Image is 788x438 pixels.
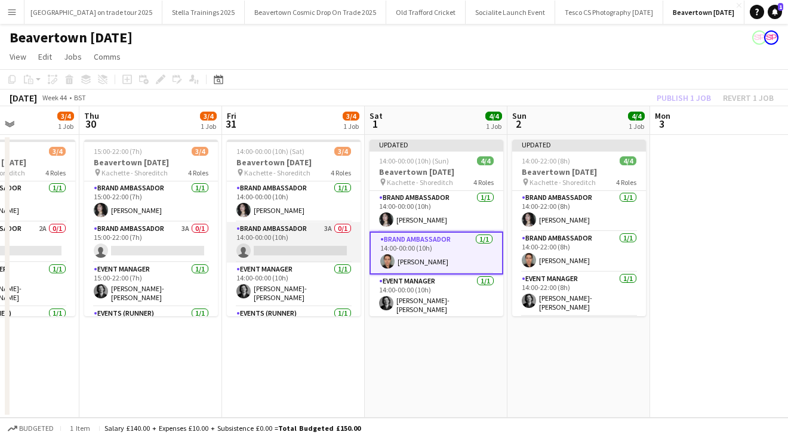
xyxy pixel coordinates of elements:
app-card-role: Events (Runner)1/1 [84,307,218,351]
app-card-role: Events (Runner)1/1 [227,307,361,351]
span: Sat [370,110,383,121]
div: 1 Job [343,122,359,131]
span: 4 Roles [473,178,494,187]
span: 30 [82,117,99,131]
span: Fri [227,110,236,121]
span: 15:00-22:00 (7h) [94,147,142,156]
span: Budgeted [19,424,54,433]
span: Kachette - Shoreditch [101,168,168,177]
app-card-role: Brand Ambassador1/114:00-00:00 (10h)[PERSON_NAME] [370,191,503,232]
span: 2 [510,117,527,131]
app-job-card: 15:00-22:00 (7h)3/4Beavertown [DATE] Kachette - Shoreditch4 RolesBrand Ambassador1/115:00-22:00 (... [84,140,218,316]
h3: Beavertown [DATE] [227,157,361,168]
h3: Beavertown [DATE] [84,157,218,168]
span: 3 [653,117,670,131]
span: 3/4 [57,112,74,121]
span: Week 44 [39,93,69,102]
app-card-role: Brand Ambassador3A0/114:00-00:00 (10h) [227,222,361,263]
span: 31 [225,117,236,131]
span: 3/4 [192,147,208,156]
a: Jobs [59,49,87,64]
span: 4/4 [620,156,636,165]
a: 1 [768,5,782,19]
button: [GEOGRAPHIC_DATA] on trade tour 2025 [21,1,162,24]
span: 14:00-22:00 (8h) [522,156,570,165]
button: Tesco CS Photography [DATE] [555,1,663,24]
button: Socialite Launch Event [466,1,555,24]
div: BST [74,93,86,102]
div: [DATE] [10,92,37,104]
span: Mon [655,110,670,121]
app-card-role: Brand Ambassador1/114:00-22:00 (8h)[PERSON_NAME] [512,232,646,272]
span: 4 Roles [331,168,351,177]
div: 1 Job [58,122,73,131]
span: Total Budgeted £150.00 [278,424,361,433]
app-card-role: Brand Ambassador3A0/115:00-22:00 (7h) [84,222,218,263]
app-job-card: 14:00-00:00 (10h) (Sat)3/4Beavertown [DATE] Kachette - Shoreditch4 RolesBrand Ambassador1/114:00-... [227,140,361,316]
div: 1 Job [629,122,644,131]
span: 4 Roles [188,168,208,177]
span: 4/4 [628,112,645,121]
app-card-role: Brand Ambassador1/114:00-22:00 (8h)[PERSON_NAME] [512,191,646,232]
button: Old Trafford Cricket [386,1,466,24]
span: Kachette - Shoreditch [387,178,453,187]
app-card-role: Brand Ambassador1/115:00-22:00 (7h)[PERSON_NAME] [84,181,218,222]
app-card-role: Event Manager1/114:00-00:00 (10h)[PERSON_NAME]-[PERSON_NAME] [227,263,361,307]
span: 1 item [66,424,94,433]
span: 4/4 [477,156,494,165]
a: Comms [89,49,125,64]
span: Kachette - Shoreditch [530,178,596,187]
span: 4/4 [485,112,502,121]
app-card-role: Event Manager1/114:00-00:00 (10h)[PERSON_NAME]-[PERSON_NAME] [370,274,503,319]
span: Comms [94,51,121,62]
div: Updated [512,140,646,149]
span: View [10,51,26,62]
a: View [5,49,31,64]
button: Beavertown Cosmic Drop On Trade 2025 [245,1,386,24]
span: Edit [38,51,52,62]
app-card-role: Event Manager1/115:00-22:00 (7h)[PERSON_NAME]-[PERSON_NAME] [84,263,218,307]
div: Updated [370,140,503,149]
app-card-role: Brand Ambassador1/114:00-00:00 (10h)[PERSON_NAME] [370,232,503,274]
span: 3/4 [49,147,66,156]
div: 1 Job [486,122,501,131]
button: Budgeted [6,422,56,435]
span: 3/4 [343,112,359,121]
span: Kachette - Shoreditch [244,168,310,177]
span: 1 [778,3,783,11]
span: 14:00-00:00 (10h) (Sun) [379,156,449,165]
div: 1 Job [201,122,216,131]
h3: Beavertown [DATE] [512,166,646,177]
app-card-role: Event Manager1/114:00-22:00 (8h)[PERSON_NAME]-[PERSON_NAME] [512,272,646,316]
span: Thu [84,110,99,121]
app-card-role: Brand Ambassador1/114:00-00:00 (10h)[PERSON_NAME] [227,181,361,222]
div: Salary £140.00 + Expenses £10.00 + Subsistence £0.00 = [104,424,361,433]
span: 1 [368,117,383,131]
span: Jobs [64,51,82,62]
app-job-card: Updated14:00-22:00 (8h)4/4Beavertown [DATE] Kachette - Shoreditch4 RolesBrand Ambassador1/114:00-... [512,140,646,316]
app-user-avatar: Soozy Peters [764,30,778,45]
span: 4 Roles [616,178,636,187]
span: 14:00-00:00 (10h) (Sat) [236,147,304,156]
span: Sun [512,110,527,121]
button: Beavertown [DATE] [663,1,744,24]
h1: Beavertown [DATE] [10,29,133,47]
span: 3/4 [334,147,351,156]
span: 4 Roles [45,168,66,177]
span: 3/4 [200,112,217,121]
button: Stella Trainings 2025 [162,1,245,24]
app-job-card: Updated14:00-00:00 (10h) (Sun)4/4Beavertown [DATE] Kachette - Shoreditch4 RolesBrand Ambassador1/... [370,140,503,316]
app-user-avatar: Soozy Peters [752,30,767,45]
h3: Beavertown [DATE] [370,166,503,177]
a: Edit [33,49,57,64]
